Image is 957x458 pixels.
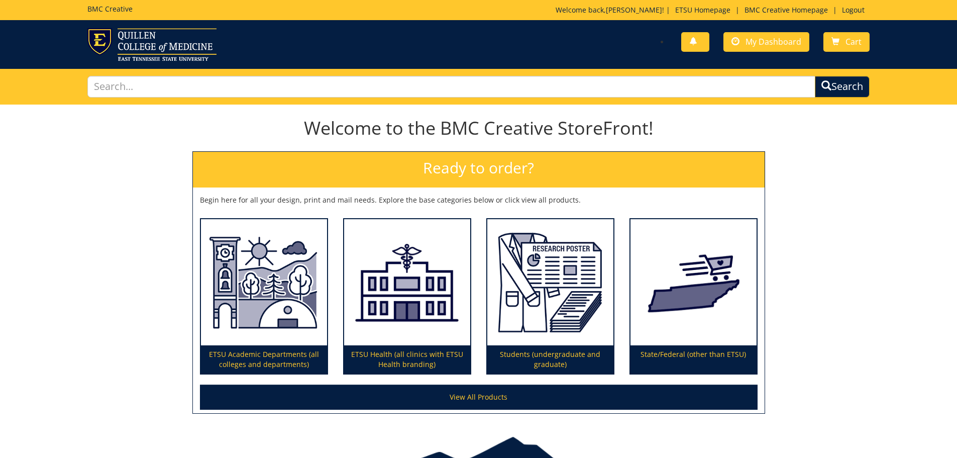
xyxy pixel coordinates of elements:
p: State/Federal (other than ETSU) [630,345,757,374]
input: Search... [87,76,816,98]
a: BMC Creative Homepage [739,5,833,15]
a: Students (undergraduate and graduate) [487,219,613,374]
span: My Dashboard [746,36,801,47]
a: ETSU Homepage [670,5,735,15]
a: ETSU Health (all clinics with ETSU Health branding) [344,219,470,374]
img: ETSU Health (all clinics with ETSU Health branding) [344,219,470,346]
p: Begin here for all your design, print and mail needs. Explore the base categories below or click ... [200,195,758,205]
button: Search [815,76,870,98]
span: Cart [845,36,862,47]
p: Welcome back, ! | | | [556,5,870,15]
img: ETSU Academic Departments (all colleges and departments) [201,219,327,346]
a: View All Products [200,385,758,410]
a: State/Federal (other than ETSU) [630,219,757,374]
a: Cart [823,32,870,52]
img: State/Federal (other than ETSU) [630,219,757,346]
a: My Dashboard [723,32,809,52]
h1: Welcome to the BMC Creative StoreFront! [192,118,765,138]
a: Logout [837,5,870,15]
img: Students (undergraduate and graduate) [487,219,613,346]
p: Students (undergraduate and graduate) [487,345,613,374]
img: ETSU logo [87,28,217,61]
h2: Ready to order? [193,152,765,188]
p: ETSU Academic Departments (all colleges and departments) [201,345,327,374]
a: ETSU Academic Departments (all colleges and departments) [201,219,327,374]
a: [PERSON_NAME] [606,5,662,15]
p: ETSU Health (all clinics with ETSU Health branding) [344,345,470,374]
h5: BMC Creative [87,5,133,13]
